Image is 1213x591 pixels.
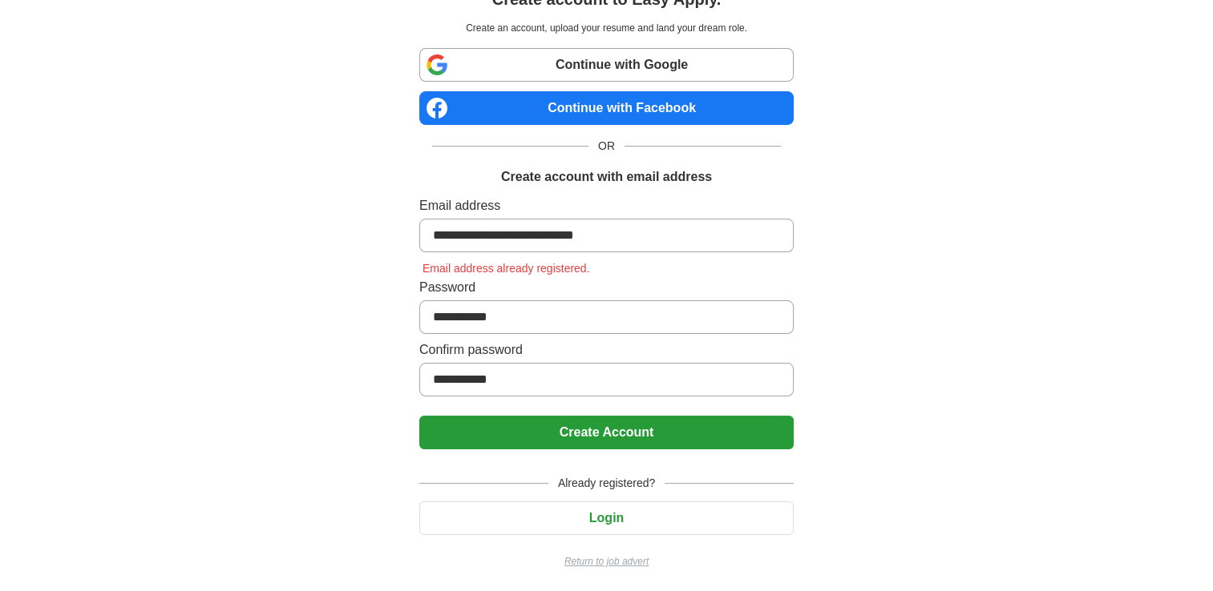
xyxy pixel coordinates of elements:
[419,501,794,535] button: Login
[419,262,593,275] span: Email address already registered.
[419,554,794,569] a: Return to job advert
[501,167,712,187] h1: Create account with email address
[419,278,794,297] label: Password
[419,416,794,449] button: Create Account
[419,511,794,525] a: Login
[423,21,790,35] p: Create an account, upload your resume and land your dream role.
[419,196,794,215] label: Email address
[588,138,625,155] span: OR
[419,340,794,360] label: Confirm password
[419,48,794,82] a: Continue with Google
[548,475,665,492] span: Already registered?
[419,91,794,125] a: Continue with Facebook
